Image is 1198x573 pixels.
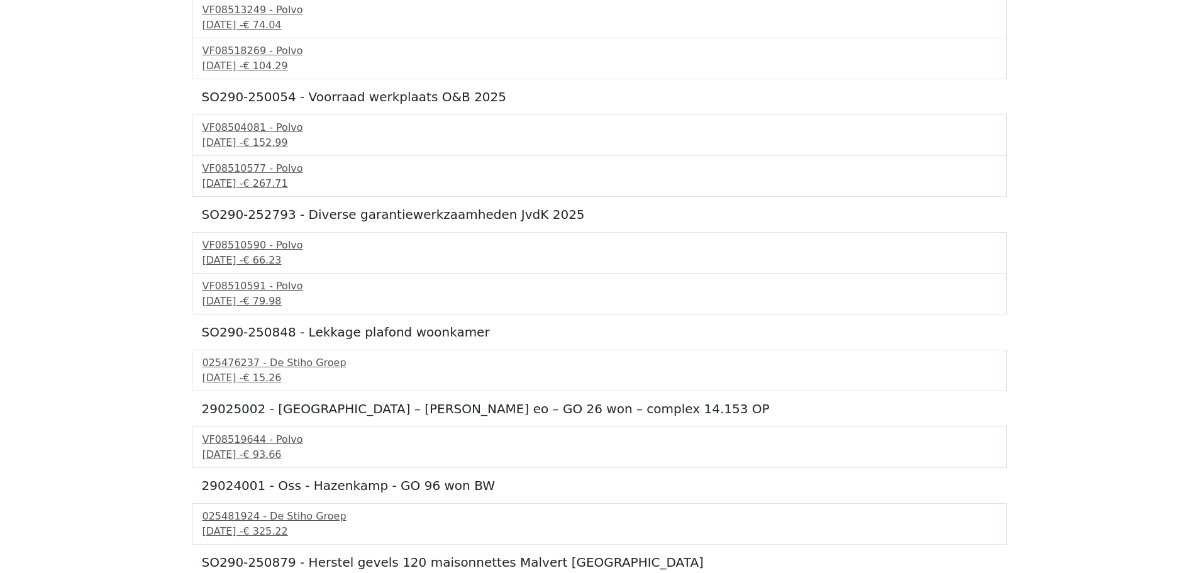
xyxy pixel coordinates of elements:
span: € 93.66 [243,448,281,460]
span: € 325.22 [243,525,287,537]
span: € 66.23 [243,254,281,266]
div: [DATE] - [202,524,996,539]
h5: SO290-250054 - Voorraad werkplaats O&B 2025 [202,89,997,104]
div: 025481924 - De Stiho Groep [202,509,996,524]
span: € 152.99 [243,136,287,148]
span: € 104.29 [243,60,287,72]
div: VF08510591 - Polvo [202,279,996,294]
div: [DATE] - [202,253,996,268]
span: € 267.71 [243,177,287,189]
span: € 74.04 [243,19,281,31]
div: [DATE] - [202,294,996,309]
h5: SO290-250848 - Lekkage plafond woonkamer [202,325,997,340]
div: [DATE] - [202,58,996,74]
a: VF08510591 - Polvo[DATE] -€ 79.98 [202,279,996,309]
div: VF08513249 - Polvo [202,3,996,18]
span: € 15.26 [243,372,281,384]
div: [DATE] - [202,176,996,191]
a: VF08510577 - Polvo[DATE] -€ 267.71 [202,161,996,191]
div: VF08519644 - Polvo [202,432,996,447]
h5: 29024001 - Oss - Hazenkamp - GO 96 won BW [202,478,997,493]
div: VF08518269 - Polvo [202,43,996,58]
div: 025476237 - De Stiho Groep [202,355,996,370]
div: [DATE] - [202,370,996,386]
div: VF08504081 - Polvo [202,120,996,135]
a: 025476237 - De Stiho Groep[DATE] -€ 15.26 [202,355,996,386]
div: [DATE] - [202,135,996,150]
h5: 29025002 - [GEOGRAPHIC_DATA] – [PERSON_NAME] eo – GO 26 won – complex 14.153 OP [202,401,997,416]
h5: SO290-250879 - Herstel gevels 120 maisonnettes Malvert [GEOGRAPHIC_DATA] [202,555,997,570]
span: € 79.98 [243,295,281,307]
a: VF08504081 - Polvo[DATE] -€ 152.99 [202,120,996,150]
a: VF08518269 - Polvo[DATE] -€ 104.29 [202,43,996,74]
div: VF08510577 - Polvo [202,161,996,176]
a: VF08519644 - Polvo[DATE] -€ 93.66 [202,432,996,462]
h5: SO290-252793 - Diverse garantiewerkzaamheden JvdK 2025 [202,207,997,222]
a: VF08513249 - Polvo[DATE] -€ 74.04 [202,3,996,33]
div: [DATE] - [202,18,996,33]
a: VF08510590 - Polvo[DATE] -€ 66.23 [202,238,996,268]
a: 025481924 - De Stiho Groep[DATE] -€ 325.22 [202,509,996,539]
div: [DATE] - [202,447,996,462]
div: VF08510590 - Polvo [202,238,996,253]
